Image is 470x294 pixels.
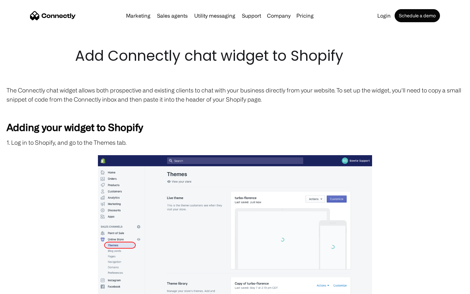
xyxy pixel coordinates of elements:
[7,122,143,133] strong: Adding your widget to Shopify
[239,13,264,18] a: Support
[7,283,39,292] aside: Language selected: English
[7,86,463,104] p: The Connectly chat widget allows both prospective and existing clients to chat with your business...
[395,9,440,22] a: Schedule a demo
[123,13,153,18] a: Marketing
[13,283,39,292] ul: Language list
[267,11,290,20] div: Company
[192,13,238,18] a: Utility messaging
[154,13,190,18] a: Sales agents
[294,13,316,18] a: Pricing
[7,138,463,147] p: 1. Log in to Shopify, and go to the Themes tab.
[75,46,395,66] h1: Add Connectly chat widget to Shopify
[375,13,393,18] a: Login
